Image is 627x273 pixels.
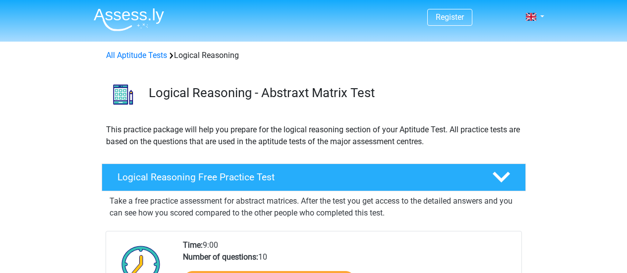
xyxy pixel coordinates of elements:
[183,240,203,250] b: Time:
[110,195,518,219] p: Take a free practice assessment for abstract matrices. After the test you get access to the detai...
[94,8,164,31] img: Assessly
[102,73,144,115] img: logical reasoning
[149,85,518,101] h3: Logical Reasoning - Abstraxt Matrix Test
[183,252,258,262] b: Number of questions:
[102,50,525,61] div: Logical Reasoning
[106,51,167,60] a: All Aptitude Tests
[436,12,464,22] a: Register
[98,164,530,191] a: Logical Reasoning Free Practice Test
[106,124,521,148] p: This practice package will help you prepare for the logical reasoning section of your Aptitude Te...
[117,171,476,183] h4: Logical Reasoning Free Practice Test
